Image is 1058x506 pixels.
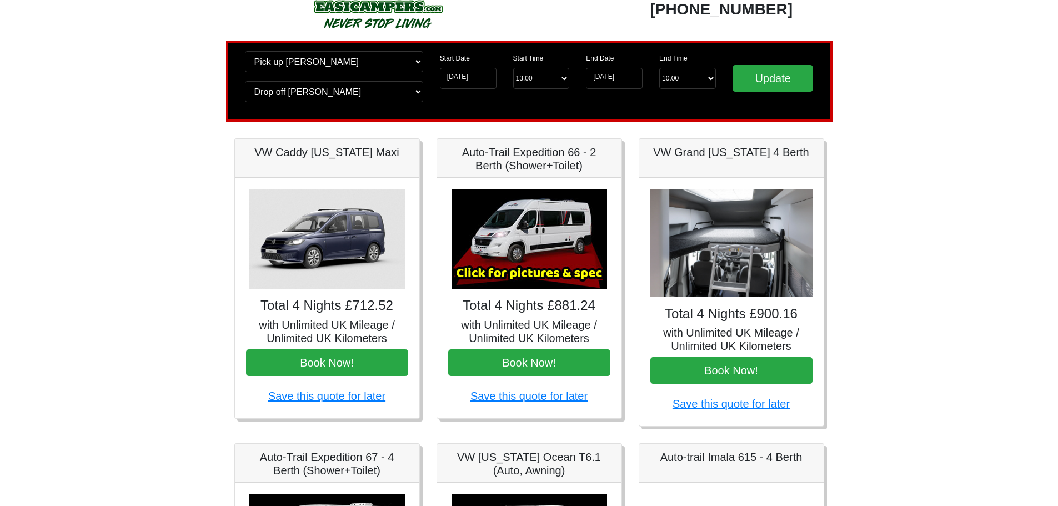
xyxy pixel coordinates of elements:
[246,450,408,477] h5: Auto-Trail Expedition 67 - 4 Berth (Shower+Toilet)
[586,68,643,89] input: Return Date
[246,298,408,314] h4: Total 4 Nights £712.52
[673,398,790,410] a: Save this quote for later
[586,53,614,63] label: End Date
[448,450,610,477] h5: VW [US_STATE] Ocean T6.1 (Auto, Awning)
[448,349,610,376] button: Book Now!
[448,146,610,172] h5: Auto-Trail Expedition 66 - 2 Berth (Shower+Toilet)
[440,68,497,89] input: Start Date
[246,146,408,159] h5: VW Caddy [US_STATE] Maxi
[650,189,813,297] img: VW Grand California 4 Berth
[448,298,610,314] h4: Total 4 Nights £881.24
[513,53,544,63] label: Start Time
[249,189,405,289] img: VW Caddy California Maxi
[452,189,607,289] img: Auto-Trail Expedition 66 - 2 Berth (Shower+Toilet)
[448,318,610,345] h5: with Unlimited UK Mileage / Unlimited UK Kilometers
[246,349,408,376] button: Book Now!
[733,65,814,92] input: Update
[268,390,385,402] a: Save this quote for later
[659,53,688,63] label: End Time
[650,326,813,353] h5: with Unlimited UK Mileage / Unlimited UK Kilometers
[440,53,470,63] label: Start Date
[470,390,588,402] a: Save this quote for later
[650,357,813,384] button: Book Now!
[246,318,408,345] h5: with Unlimited UK Mileage / Unlimited UK Kilometers
[650,146,813,159] h5: VW Grand [US_STATE] 4 Berth
[650,450,813,464] h5: Auto-trail Imala 615 - 4 Berth
[650,306,813,322] h4: Total 4 Nights £900.16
